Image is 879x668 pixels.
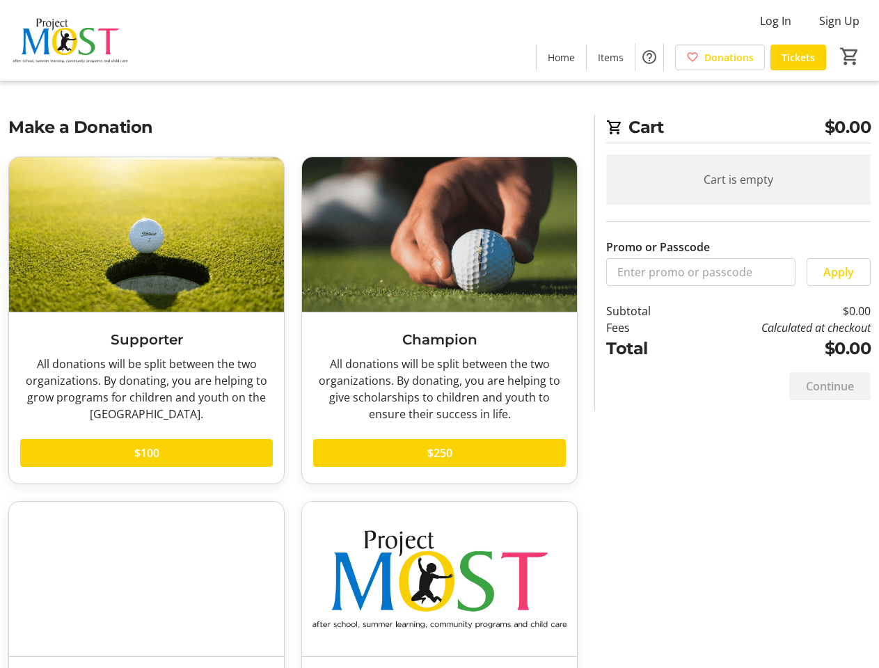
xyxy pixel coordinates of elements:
label: Promo or Passcode [606,239,710,255]
img: Super Hero [9,502,284,656]
span: Items [598,50,624,65]
td: $0.00 [683,336,871,361]
span: Log In [760,13,791,29]
input: Enter promo or passcode [606,258,795,286]
td: $0.00 [683,303,871,319]
span: $250 [427,445,452,461]
img: Champion [302,157,577,312]
td: Calculated at checkout [683,319,871,336]
a: Items [587,45,635,70]
a: Donations [675,45,765,70]
td: Total [606,336,683,361]
td: Fees [606,319,683,336]
span: $0.00 [825,115,871,140]
span: Apply [823,264,854,280]
h3: Champion [313,329,566,350]
span: Sign Up [819,13,860,29]
button: $250 [313,439,566,467]
button: Sign Up [808,10,871,32]
button: Cart [837,44,862,69]
span: Tickets [782,50,815,65]
td: Subtotal [606,303,683,319]
span: Home [548,50,575,65]
img: Supporter [9,157,284,312]
img: Project MOST Inc.'s Logo [8,6,132,75]
span: Donations [704,50,754,65]
div: Cart is empty [606,154,871,205]
h3: Supporter [20,329,273,350]
div: All donations will be split between the two organizations. By donating, you are helping to give s... [313,356,566,422]
div: All donations will be split between the two organizations. By donating, you are helping to grow p... [20,356,273,422]
h2: Cart [606,115,871,143]
button: Apply [807,258,871,286]
button: Help [635,43,663,71]
button: $100 [20,439,273,467]
a: Tickets [770,45,826,70]
button: Log In [749,10,802,32]
img: Custom Amount [302,502,577,656]
span: $100 [134,445,159,461]
h2: Make a Donation [8,115,578,140]
a: Home [537,45,586,70]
